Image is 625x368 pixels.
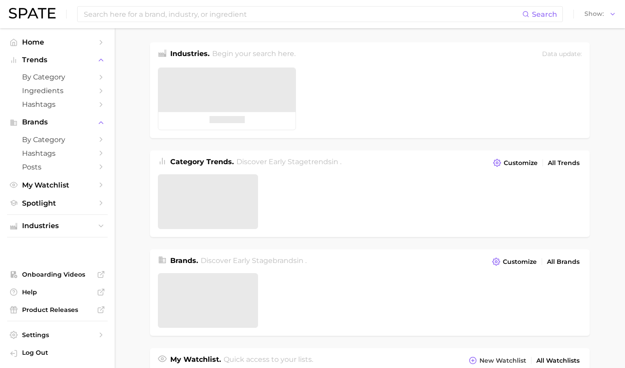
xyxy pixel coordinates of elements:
span: All Brands [547,258,580,266]
a: All Watchlists [534,355,582,367]
span: Discover Early Stage trends in . [236,158,341,166]
a: Onboarding Videos [7,268,108,281]
span: Search [532,10,557,19]
span: Product Releases [22,306,93,314]
a: Hashtags [7,146,108,160]
span: Industries [22,222,93,230]
button: Customize [491,157,540,169]
span: Settings [22,331,93,339]
span: by Category [22,73,93,81]
span: Spotlight [22,199,93,207]
a: Hashtags [7,98,108,111]
span: All Trends [548,159,580,167]
a: My Watchlist [7,178,108,192]
span: Brands [22,118,93,126]
span: Brands . [170,256,198,265]
h2: Quick access to your lists. [224,354,313,367]
button: Trends [7,53,108,67]
div: Data update: [542,49,582,60]
a: by Category [7,70,108,84]
span: Hashtags [22,149,93,158]
span: Customize [504,159,538,167]
a: Log out. Currently logged in with e-mail nuria@godwinretailgroup.com. [7,346,108,361]
span: Help [22,288,93,296]
a: Posts [7,160,108,174]
button: Brands [7,116,108,129]
span: All Watchlists [536,357,580,364]
input: Search here for a brand, industry, or ingredient [83,7,522,22]
button: Customize [490,255,539,268]
a: Spotlight [7,196,108,210]
h2: Begin your search here. [212,49,296,60]
img: SPATE [9,8,56,19]
h1: Industries. [170,49,210,60]
h1: My Watchlist. [170,354,221,367]
span: New Watchlist [479,357,526,364]
a: by Category [7,133,108,146]
span: by Category [22,135,93,144]
span: My Watchlist [22,181,93,189]
a: Ingredients [7,84,108,98]
button: Industries [7,219,108,233]
a: All Brands [545,256,582,268]
button: New Watchlist [467,354,528,367]
a: Help [7,285,108,299]
a: Product Releases [7,303,108,316]
span: Onboarding Videos [22,270,93,278]
a: Home [7,35,108,49]
a: Settings [7,328,108,342]
span: Discover Early Stage brands in . [201,256,307,265]
span: Posts [22,163,93,171]
span: Show [584,11,604,16]
span: Category Trends . [170,158,234,166]
a: All Trends [546,157,582,169]
span: Hashtags [22,100,93,109]
span: Customize [503,258,537,266]
span: Log Out [22,349,101,357]
span: Home [22,38,93,46]
button: Show [582,8,618,20]
span: Ingredients [22,86,93,95]
span: Trends [22,56,93,64]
